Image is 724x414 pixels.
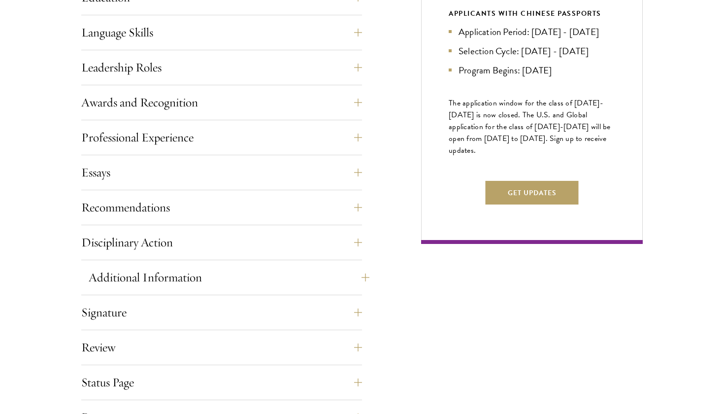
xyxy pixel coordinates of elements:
[449,25,615,39] li: Application Period: [DATE] - [DATE]
[449,63,615,77] li: Program Begins: [DATE]
[449,44,615,58] li: Selection Cycle: [DATE] - [DATE]
[81,336,362,359] button: Review
[486,181,579,205] button: Get Updates
[81,21,362,44] button: Language Skills
[449,97,611,156] span: The application window for the class of [DATE]-[DATE] is now closed. The U.S. and Global applicat...
[81,126,362,149] button: Professional Experience
[449,7,615,20] div: APPLICANTS WITH CHINESE PASSPORTS
[81,56,362,79] button: Leadership Roles
[81,371,362,394] button: Status Page
[81,91,362,114] button: Awards and Recognition
[81,231,362,254] button: Disciplinary Action
[81,301,362,324] button: Signature
[81,161,362,184] button: Essays
[81,196,362,219] button: Recommendations
[89,266,369,289] button: Additional Information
